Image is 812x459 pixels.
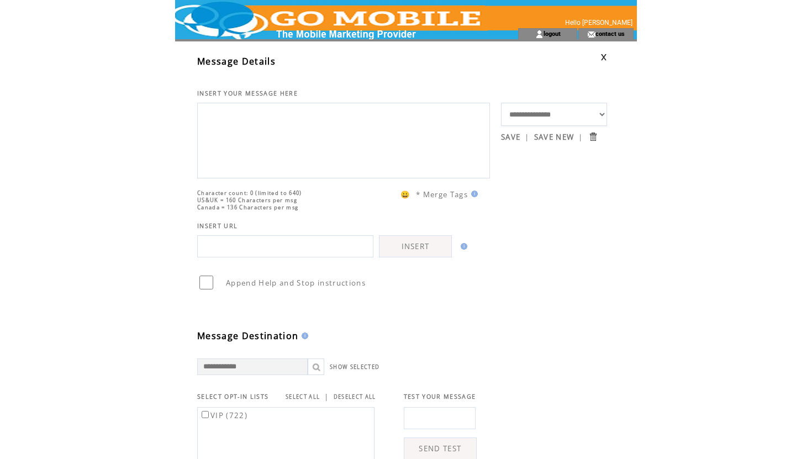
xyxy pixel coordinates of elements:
[330,363,379,371] a: SHOW SELECTED
[544,30,561,37] a: logout
[199,410,247,420] label: VIP (722)
[587,30,595,39] img: contact_us_icon.gif
[197,393,268,400] span: SELECT OPT-IN LISTS
[226,278,366,288] span: Append Help and Stop instructions
[400,189,410,199] span: 😀
[197,89,298,97] span: INSERT YOUR MESSAGE HERE
[202,411,209,418] input: VIP (722)
[525,132,529,142] span: |
[334,393,376,400] a: DESELECT ALL
[197,222,238,230] span: INSERT URL
[468,191,478,197] img: help.gif
[501,132,520,142] a: SAVE
[588,131,598,142] input: Submit
[197,189,302,197] span: Character count: 0 (limited to 640)
[578,132,583,142] span: |
[565,19,632,27] span: Hello [PERSON_NAME]
[457,243,467,250] img: help.gif
[197,197,297,204] span: US&UK = 160 Characters per msg
[416,189,468,199] span: * Merge Tags
[324,392,329,402] span: |
[404,393,476,400] span: TEST YOUR MESSAGE
[534,132,574,142] a: SAVE NEW
[535,30,544,39] img: account_icon.gif
[286,393,320,400] a: SELECT ALL
[595,30,625,37] a: contact us
[197,330,298,342] span: Message Destination
[197,55,276,67] span: Message Details
[298,333,308,339] img: help.gif
[197,204,298,211] span: Canada = 136 Characters per msg
[379,235,452,257] a: INSERT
